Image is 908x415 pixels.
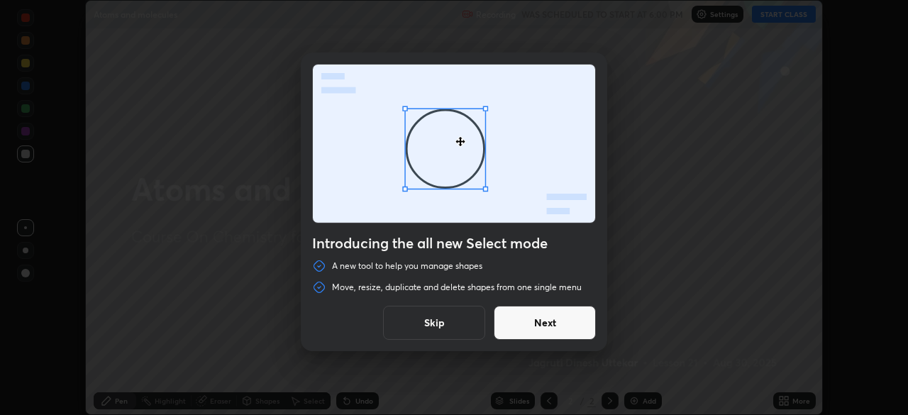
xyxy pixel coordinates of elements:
button: Next [494,306,596,340]
h4: Introducing the all new Select mode [312,235,596,252]
button: Skip [383,306,485,340]
p: A new tool to help you manage shapes [332,260,482,272]
div: animation [313,65,595,226]
p: Move, resize, duplicate and delete shapes from one single menu [332,282,582,293]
